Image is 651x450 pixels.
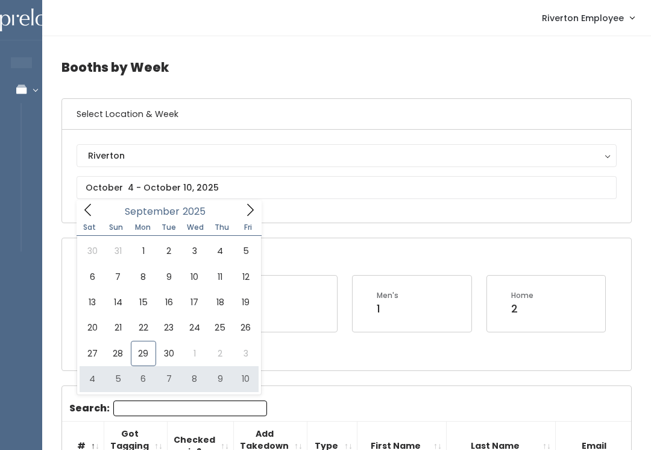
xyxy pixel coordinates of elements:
[61,51,632,84] h4: Booths by Week
[62,99,631,130] h6: Select Location & Week
[233,341,258,366] span: October 3, 2025
[156,224,182,231] span: Tue
[233,315,258,340] span: September 26, 2025
[207,290,233,315] span: September 18, 2025
[77,224,103,231] span: Sat
[105,315,130,340] span: September 21, 2025
[207,238,233,264] span: September 4, 2025
[156,341,181,366] span: September 30, 2025
[377,301,398,317] div: 1
[207,366,233,391] span: October 9, 2025
[530,5,646,31] a: Riverton Employee
[207,264,233,290] span: September 11, 2025
[113,401,267,416] input: Search:
[80,290,105,315] span: September 13, 2025
[207,315,233,340] span: September 25, 2025
[156,366,181,391] span: October 7, 2025
[182,341,207,366] span: October 1, 2025
[156,290,181,315] span: September 16, 2025
[377,290,398,301] div: Men's
[105,366,130,391] span: October 5, 2025
[131,366,156,391] span: October 6, 2025
[80,264,105,290] span: September 6, 2025
[105,341,130,366] span: September 28, 2025
[156,238,181,264] span: September 2, 2025
[80,341,105,366] span: September 27, 2025
[156,264,181,290] span: September 9, 2025
[80,238,105,264] span: August 30, 2025
[130,224,156,231] span: Mon
[233,290,258,315] span: September 19, 2025
[209,224,235,231] span: Thu
[131,264,156,290] span: September 8, 2025
[131,238,156,264] span: September 1, 2025
[131,290,156,315] span: September 15, 2025
[182,315,207,340] span: September 24, 2025
[182,366,207,391] span: October 8, 2025
[80,366,105,391] span: October 4, 2025
[511,301,533,317] div: 2
[182,224,209,231] span: Wed
[180,204,216,219] input: Year
[77,144,617,167] button: Riverton
[233,264,258,290] span: September 12, 2025
[182,264,207,290] span: September 10, 2025
[207,341,233,366] span: October 2, 2025
[542,11,624,25] span: Riverton Employee
[156,315,181,340] span: September 23, 2025
[103,224,130,231] span: Sun
[88,149,605,162] div: Riverton
[80,315,105,340] span: September 20, 2025
[182,238,207,264] span: September 3, 2025
[182,290,207,315] span: September 17, 2025
[69,401,267,416] label: Search:
[511,290,533,301] div: Home
[77,176,617,199] input: October 4 - October 10, 2025
[235,224,262,231] span: Fri
[105,290,130,315] span: September 14, 2025
[105,238,130,264] span: August 31, 2025
[233,366,258,391] span: October 10, 2025
[131,341,156,366] span: September 29, 2025
[131,315,156,340] span: September 22, 2025
[233,238,258,264] span: September 5, 2025
[125,207,180,217] span: September
[105,264,130,290] span: September 7, 2025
